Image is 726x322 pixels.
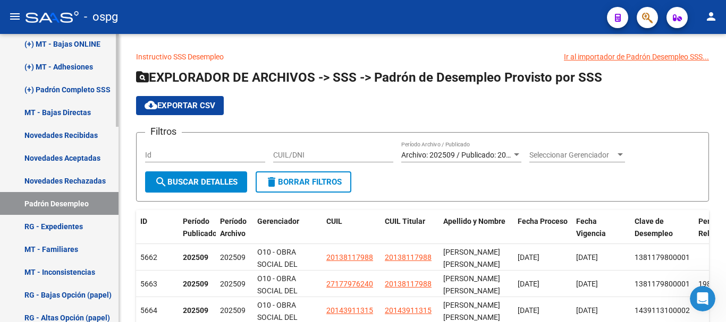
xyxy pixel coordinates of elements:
span: Clave de Desempleo [635,217,673,238]
span: Archivo: 202509 / Publicado: 202508 [401,151,523,159]
span: 27177976240 [326,280,373,288]
span: 20138117988 [326,253,373,262]
mat-icon: delete [265,176,278,188]
span: Borrar Filtros [265,177,342,187]
span: CUIL Titular [385,217,425,225]
datatable-header-cell: Fecha Proceso [513,210,572,245]
span: [DATE] [518,253,539,262]
datatable-header-cell: Gerenciador [253,210,322,245]
mat-icon: person [705,10,717,23]
iframe: Intercom live chat [690,286,715,311]
datatable-header-cell: CUIL [322,210,381,245]
span: 1381179800001 [635,280,690,288]
span: Período Archivo [220,217,247,238]
span: Fecha Vigencia [576,217,606,238]
div: 202509 [220,278,249,290]
a: Instructivo SSS Desempleo [136,53,224,61]
span: 20138117988 [385,253,432,262]
strong: 202509 [183,280,208,288]
div: 202509 [220,251,249,264]
span: 5662 [140,253,157,262]
mat-icon: search [155,176,167,188]
span: 5664 [140,306,157,315]
span: 1439113100002 [635,306,690,315]
span: Gerenciador [257,217,299,225]
span: AGUIRRE EDUARDO CARMELO [443,301,500,321]
span: 20143911315 [385,306,432,315]
span: [DATE] [576,306,598,315]
button: Buscar Detalles [145,171,247,193]
datatable-header-cell: ID [136,210,179,245]
span: ZAPATA ALICIA RAQUEL [443,274,500,295]
span: Apellido y Nombre [443,217,505,225]
strong: 202509 [183,306,208,315]
span: Buscar Detalles [155,177,238,187]
span: Período Publicado [183,217,217,238]
span: Seleccionar Gerenciador [529,151,615,160]
button: Borrar Filtros [256,171,351,193]
span: 5663 [140,280,157,288]
strong: 202509 [183,253,208,262]
span: O10 - OBRA SOCIAL DEL PERSONAL GRAFICO [257,274,298,319]
span: 1381179800001 [635,253,690,262]
span: 20138117988 [385,280,432,288]
button: Exportar CSV [136,96,224,115]
h3: Filtros [145,124,182,139]
span: O10 - OBRA SOCIAL DEL PERSONAL GRAFICO [257,248,298,292]
span: SCHMIES JORGE ENRIQUE [443,248,500,268]
span: 20143911315 [326,306,373,315]
span: [DATE] [576,280,598,288]
span: ID [140,217,147,225]
mat-icon: menu [9,10,21,23]
div: Ir al importador de Padrón Desempleo SSS... [564,51,709,63]
span: 198906 [698,280,724,288]
span: CUIL [326,217,342,225]
datatable-header-cell: CUIL Titular [381,210,439,245]
mat-icon: cloud_download [145,99,157,111]
span: EXPLORADOR DE ARCHIVOS -> SSS -> Padrón de Desempleo Provisto por SSS [136,70,602,85]
span: [DATE] [518,306,539,315]
span: Fecha Proceso [518,217,568,225]
datatable-header-cell: Período Publicado [179,210,216,245]
datatable-header-cell: Fecha Vigencia [572,210,630,245]
div: 202509 [220,304,249,317]
datatable-header-cell: Clave de Desempleo [630,210,694,245]
span: [DATE] [576,253,598,262]
span: - ospg [84,5,118,29]
datatable-header-cell: Período Archivo [216,210,253,245]
span: Exportar CSV [145,101,215,110]
span: [DATE] [518,280,539,288]
datatable-header-cell: Apellido y Nombre [439,210,513,245]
